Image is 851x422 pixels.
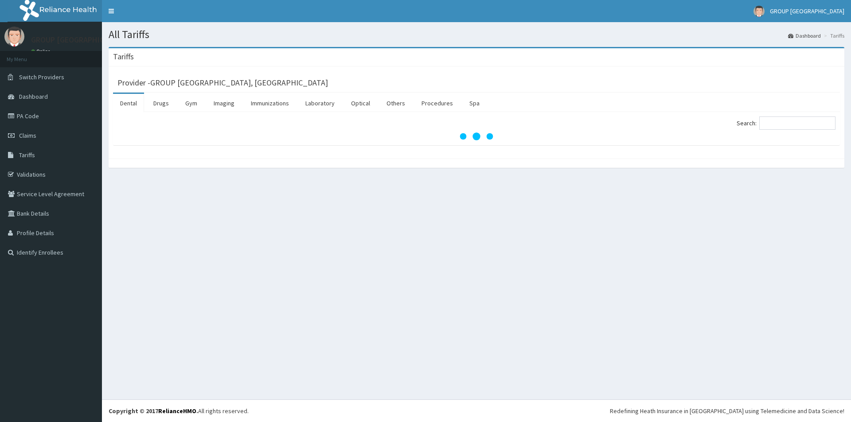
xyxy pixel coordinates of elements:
a: Procedures [414,94,460,112]
img: User Image [4,27,24,46]
span: GROUP [GEOGRAPHIC_DATA] [770,7,844,15]
li: Tariffs [822,32,844,39]
span: Claims [19,132,36,139]
span: Switch Providers [19,73,64,81]
a: Spa [462,94,487,112]
a: Others [379,94,412,112]
a: Dental [113,94,144,112]
p: GROUP [GEOGRAPHIC_DATA] [31,36,130,44]
a: Gym [178,94,204,112]
h3: Provider - GROUP [GEOGRAPHIC_DATA], [GEOGRAPHIC_DATA] [117,79,328,87]
footer: All rights reserved. [102,399,851,422]
span: Dashboard [19,93,48,101]
h1: All Tariffs [109,29,844,40]
a: Imaging [207,94,242,112]
h3: Tariffs [113,53,134,61]
a: Online [31,48,52,54]
strong: Copyright © 2017 . [109,407,198,415]
a: Optical [344,94,377,112]
label: Search: [737,116,835,130]
a: Immunizations [244,94,296,112]
svg: audio-loading [459,119,494,154]
a: RelianceHMO [158,407,196,415]
input: Search: [759,116,835,130]
a: Drugs [146,94,176,112]
img: User Image [753,6,765,17]
span: Tariffs [19,151,35,159]
div: Redefining Heath Insurance in [GEOGRAPHIC_DATA] using Telemedicine and Data Science! [610,407,844,415]
a: Dashboard [788,32,821,39]
a: Laboratory [298,94,342,112]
